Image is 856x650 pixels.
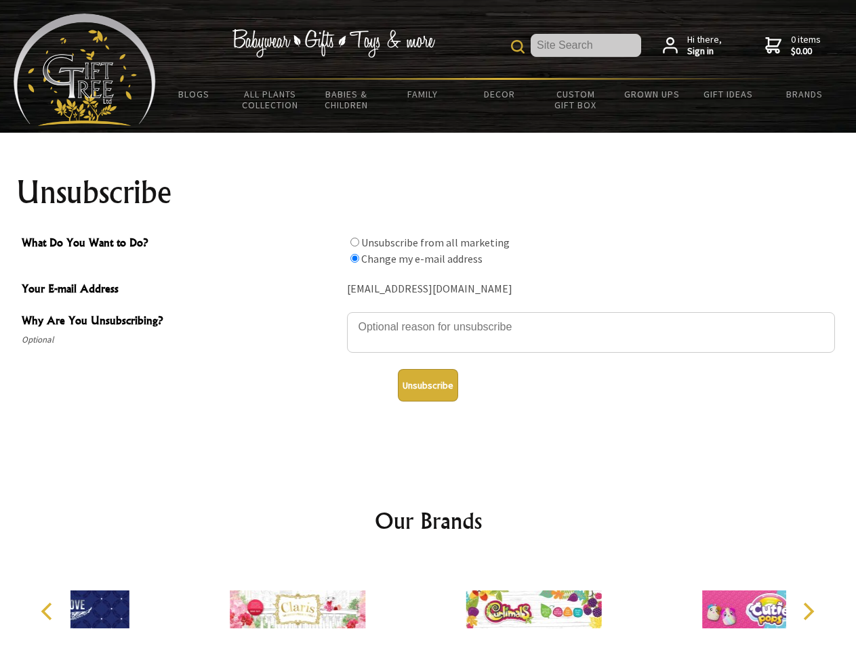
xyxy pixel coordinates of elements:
img: product search [511,40,525,53]
span: Your E-mail Address [22,280,340,300]
button: Previous [34,597,64,626]
input: What Do You Want to Do? [350,238,359,246]
a: Custom Gift Box [537,80,614,119]
h1: Unsubscribe [16,176,840,209]
a: Decor [461,80,537,108]
span: Hi there, [687,34,722,58]
strong: $0.00 [791,45,821,58]
span: Why Are You Unsubscribing? [22,312,340,332]
label: Unsubscribe from all marketing [361,236,510,249]
input: What Do You Want to Do? [350,254,359,263]
a: Gift Ideas [690,80,767,108]
a: Grown Ups [613,80,690,108]
h2: Our Brands [27,504,830,537]
a: Hi there,Sign in [663,34,722,58]
a: All Plants Collection [232,80,309,119]
img: Babywear - Gifts - Toys & more [232,29,435,58]
textarea: Why Are You Unsubscribing? [347,312,835,353]
a: Family [385,80,462,108]
span: What Do You Want to Do? [22,234,340,254]
span: 0 items [791,33,821,58]
input: Site Search [531,34,641,57]
label: Change my e-mail address [361,252,483,265]
button: Next [793,597,823,626]
button: Unsubscribe [398,369,458,402]
a: 0 items$0.00 [765,34,821,58]
a: Brands [767,80,843,108]
strong: Sign in [687,45,722,58]
div: [EMAIL_ADDRESS][DOMAIN_NAME] [347,279,835,300]
img: Babyware - Gifts - Toys and more... [14,14,156,126]
a: BLOGS [156,80,232,108]
span: Optional [22,332,340,348]
a: Babies & Children [308,80,385,119]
